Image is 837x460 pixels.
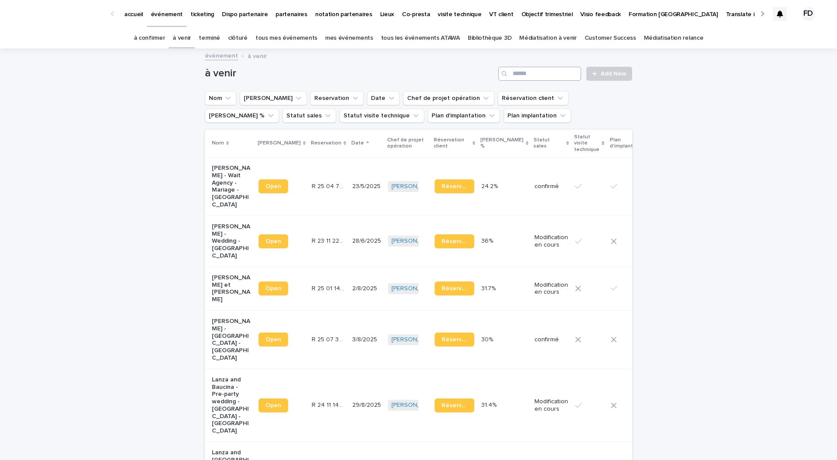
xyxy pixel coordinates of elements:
[134,28,165,48] a: à confirmer
[644,28,704,48] a: Médiatisation relance
[199,28,220,48] a: terminé
[534,336,568,343] p: confirmé
[480,135,524,151] p: [PERSON_NAME] %
[586,67,632,81] a: Add New
[391,237,439,245] a: [PERSON_NAME]
[381,28,460,48] a: tous les événements ATAWA
[442,285,467,292] span: Réservation
[352,183,381,190] p: 23/5/2025
[534,281,568,296] p: Modification en cours
[205,157,707,216] tr: [PERSON_NAME] - Wait Agency - Mariage - [GEOGRAPHIC_DATA]OpenR 25 04 782R 25 04 782 23/5/2025[PER...
[212,165,252,209] p: [PERSON_NAME] - Wait Agency - Mariage - [GEOGRAPHIC_DATA]
[205,109,279,123] button: Marge %
[265,183,281,189] span: Open
[435,281,474,295] a: Réservation
[205,91,236,105] button: Nom
[481,334,495,343] p: 30%
[534,135,564,151] p: Statut sales
[519,28,577,48] a: Médiatisation à venir
[311,138,341,148] p: Reservation
[265,336,281,343] span: Open
[325,28,373,48] a: mes événements
[248,51,267,60] p: à venir
[310,91,364,105] button: Reservation
[391,285,439,292] a: [PERSON_NAME]
[259,281,288,295] a: Open
[435,333,474,347] a: Réservation
[259,234,288,248] a: Open
[574,132,599,154] p: Statut visite technique
[312,334,347,343] p: R 25 07 3055
[265,285,281,292] span: Open
[391,402,439,409] a: [PERSON_NAME]
[212,138,224,148] p: Nom
[265,402,281,409] span: Open
[434,135,470,151] p: Réservation client
[504,109,571,123] button: Plan implantation
[435,179,474,193] a: Réservation
[442,402,467,409] span: Réservation
[259,398,288,412] a: Open
[212,376,252,435] p: Lanza and Baucina - Pre-party wedding - [GEOGRAPHIC_DATA] - [GEOGRAPHIC_DATA]
[312,283,347,292] p: R 25 01 1439
[212,274,252,303] p: [PERSON_NAME] et [PERSON_NAME]
[205,369,707,442] tr: Lanza and Baucina - Pre-party wedding - [GEOGRAPHIC_DATA] - [GEOGRAPHIC_DATA]OpenR 24 11 1478R 24...
[442,336,467,343] span: Réservation
[205,216,707,267] tr: [PERSON_NAME] - Wedding - [GEOGRAPHIC_DATA]OpenR 23 11 2202R 23 11 2202 28/6/2025[PERSON_NAME] Ré...
[801,7,815,21] div: FD
[435,398,474,412] a: Réservation
[481,236,495,245] p: 36%
[205,310,707,369] tr: [PERSON_NAME] - [GEOGRAPHIC_DATA] - [GEOGRAPHIC_DATA]OpenR 25 07 3055R 25 07 3055 3/8/2025[PERSON...
[17,5,102,23] img: Ls34BcGeRexTGTNfXpUC
[205,267,707,310] tr: [PERSON_NAME] et [PERSON_NAME]OpenR 25 01 1439R 25 01 1439 2/8/2025[PERSON_NAME] Réservation31.7%...
[481,181,500,190] p: 24.2%
[534,234,568,249] p: Modification en cours
[442,183,467,189] span: Réservation
[387,135,429,151] p: Chef de projet opération
[352,285,381,292] p: 2/8/2025
[442,238,467,244] span: Réservation
[534,183,568,190] p: confirmé
[312,181,347,190] p: R 25 04 782
[367,91,400,105] button: Date
[259,333,288,347] a: Open
[265,238,281,244] span: Open
[228,28,248,48] a: clôturé
[481,283,497,292] p: 31.7%
[282,109,336,123] button: Statut sales
[258,138,301,148] p: [PERSON_NAME]
[173,28,191,48] a: à venir
[403,91,494,105] button: Chef de projet opération
[534,398,568,413] p: Modification en cours
[585,28,636,48] a: Customer Success
[498,91,568,105] button: Réservation client
[391,336,439,343] a: [PERSON_NAME]
[428,109,500,123] button: Plan d'implantation
[351,138,364,148] p: Date
[610,135,646,151] p: Plan d'implantation
[391,183,439,190] a: [PERSON_NAME]
[259,179,288,193] a: Open
[352,237,381,245] p: 28/6/2025
[352,402,381,409] p: 29/8/2025
[240,91,307,105] button: Lien Stacker
[352,336,381,343] p: 3/8/2025
[212,223,252,260] p: [PERSON_NAME] - Wedding - [GEOGRAPHIC_DATA]
[435,234,474,248] a: Réservation
[212,318,252,362] p: [PERSON_NAME] - [GEOGRAPHIC_DATA] - [GEOGRAPHIC_DATA]
[481,400,498,409] p: 31.4%
[312,400,347,409] p: R 24 11 1478
[498,67,581,81] input: Search
[468,28,511,48] a: Bibliothèque 3D
[601,71,626,77] span: Add New
[205,67,495,80] h1: à venir
[312,236,347,245] p: R 23 11 2202
[340,109,424,123] button: Statut visite technique
[255,28,317,48] a: tous mes événements
[205,50,238,60] a: événement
